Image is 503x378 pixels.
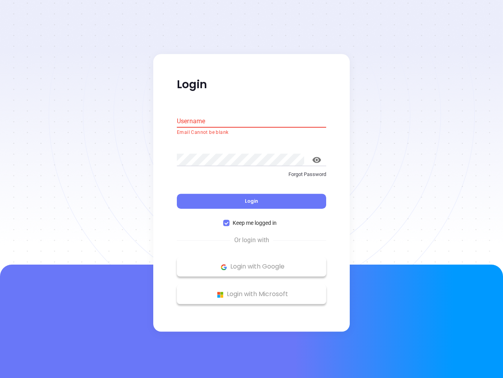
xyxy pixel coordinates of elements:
span: Login [245,198,258,205]
img: Google Logo [219,262,229,272]
p: Login with Microsoft [181,289,322,300]
p: Login [177,78,326,92]
span: Or login with [230,236,273,245]
p: Login with Google [181,261,322,273]
button: Microsoft Logo Login with Microsoft [177,285,326,304]
a: Forgot Password [177,170,326,185]
button: Google Logo Login with Google [177,257,326,277]
img: Microsoft Logo [215,290,225,300]
span: Keep me logged in [229,219,280,228]
p: Forgot Password [177,170,326,178]
button: Login [177,194,326,209]
button: toggle password visibility [307,150,326,169]
p: Email Cannot be blank [177,129,326,137]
